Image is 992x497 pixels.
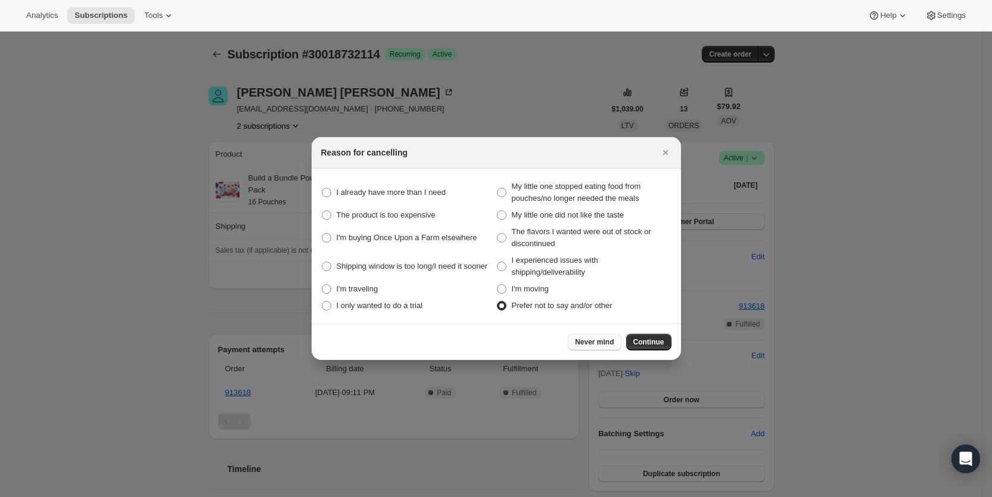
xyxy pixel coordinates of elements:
span: I only wanted to do a trial [337,301,423,310]
span: The flavors I wanted were out of stock or discontinued [512,227,651,248]
span: Subscriptions [74,11,128,20]
span: My little one did not like the taste [512,210,624,219]
button: Settings [918,7,973,24]
div: Open Intercom Messenger [951,445,980,473]
span: I'm buying Once Upon a Farm elsewhere [337,233,477,242]
span: Tools [144,11,163,20]
span: The product is too expensive [337,210,436,219]
button: Continue [626,334,671,350]
span: I experienced issues with shipping/deliverability [512,256,598,277]
button: Help [861,7,915,24]
span: Prefer not to say and/or other [512,301,612,310]
span: Settings [937,11,966,20]
h2: Reason for cancelling [321,147,408,159]
button: Never mind [568,334,621,350]
span: My little one stopped eating food from pouches/no longer needed the meals [512,182,641,203]
button: Analytics [19,7,65,24]
span: I'm traveling [337,284,378,293]
span: I already have more than I need [337,188,446,197]
span: Analytics [26,11,58,20]
button: Tools [137,7,182,24]
button: Subscriptions [67,7,135,24]
span: Continue [633,337,664,347]
span: Never mind [575,337,614,347]
span: I'm moving [512,284,549,293]
span: Shipping window is too long/I need it sooner [337,262,488,271]
button: Close [657,144,674,161]
span: Help [880,11,896,20]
